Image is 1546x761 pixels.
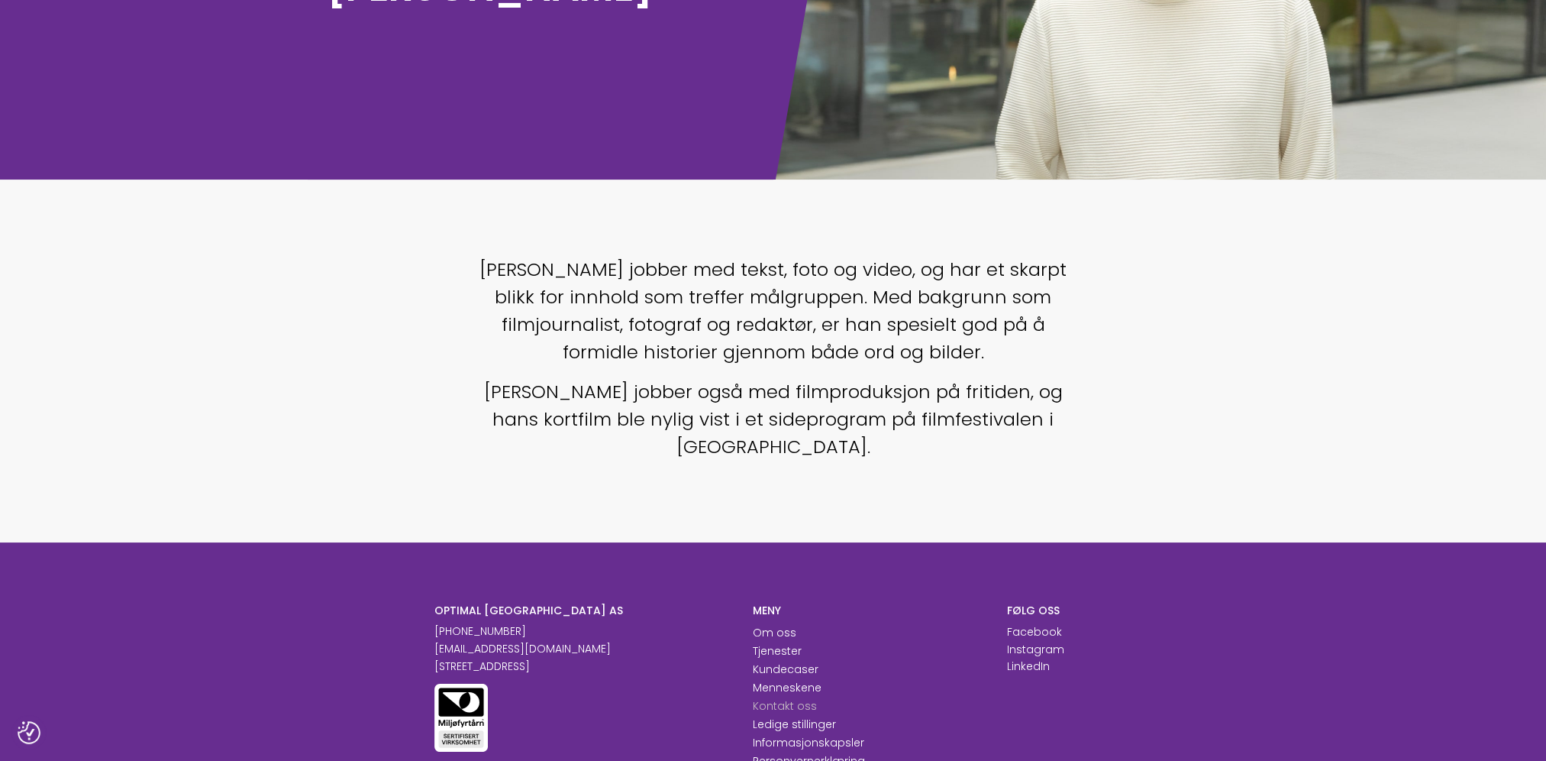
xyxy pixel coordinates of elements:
[1007,624,1062,640] a: Facebook
[18,721,40,744] img: Revisit consent button
[753,643,802,659] a: Tjenester
[753,735,864,750] a: Informasjonskapsler
[753,662,818,677] a: Kundecaser
[434,684,488,752] img: Miljøfyrtårn sertifisert virksomhet
[753,680,821,695] a: Menneskene
[472,256,1075,366] p: [PERSON_NAME] jobber med tekst, foto og video, og har et skarpt blikk for innhold som treffer mål...
[1007,659,1050,674] a: LinkedIn
[472,378,1075,461] p: [PERSON_NAME] jobber også med filmproduksjon på fritiden, og hans kortfilm ble nylig vist i et si...
[753,717,836,732] a: Ledige stillinger
[434,659,730,675] p: [STREET_ADDRESS]
[434,641,611,656] a: [EMAIL_ADDRESS][DOMAIN_NAME]
[1007,604,1112,617] h6: FØLG OSS
[18,721,40,744] button: Samtykkepreferanser
[1007,624,1062,640] p: Facebook
[434,604,730,617] h6: OPTIMAL [GEOGRAPHIC_DATA] AS
[753,698,817,714] a: Kontakt oss
[1007,642,1064,657] a: Instagram
[753,625,796,640] a: Om oss
[753,604,984,617] h6: MENY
